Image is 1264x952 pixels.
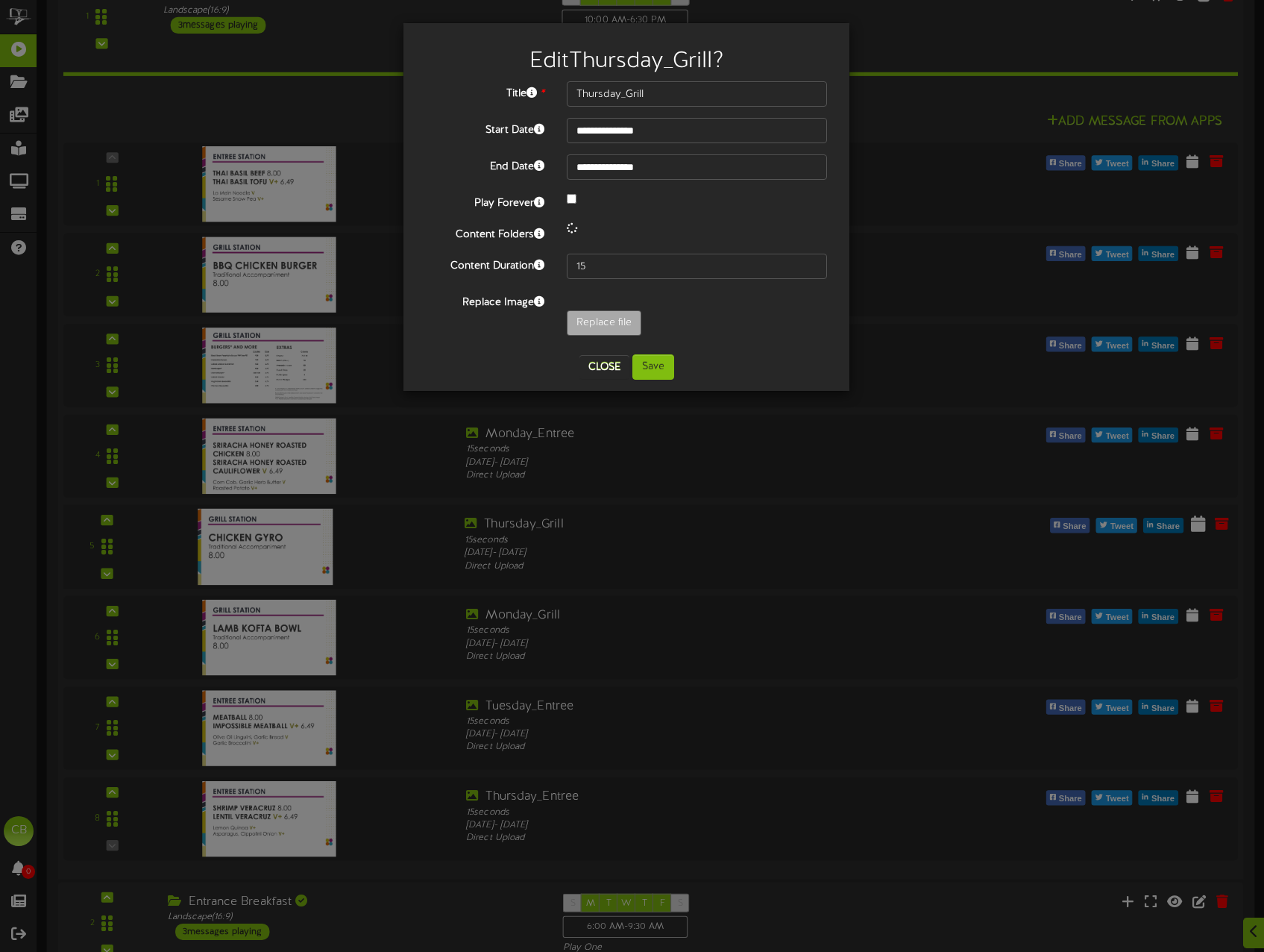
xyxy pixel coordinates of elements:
label: Content Duration [415,254,556,274]
label: Replace Image [415,290,556,310]
input: 15 [567,254,827,279]
button: Save [632,354,674,380]
input: Title [567,81,827,107]
h2: Edit Thursday_Grill ? [426,49,827,74]
label: Title [415,81,556,101]
label: Start Date [415,118,556,138]
label: End Date [415,154,556,175]
button: Close [579,355,629,379]
label: Content Folders [415,222,556,242]
label: Play Forever [415,191,556,211]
